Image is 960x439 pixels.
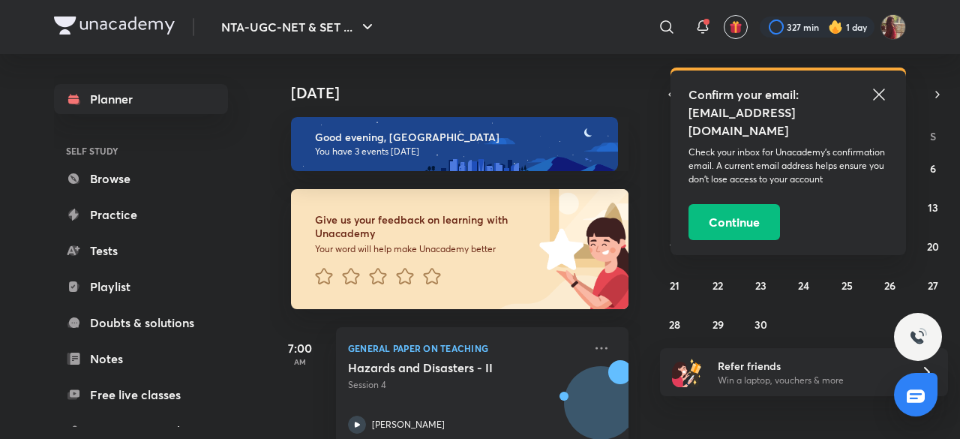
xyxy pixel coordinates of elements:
[670,239,680,254] abbr: September 14, 2025
[54,344,228,374] a: Notes
[928,200,938,215] abbr: September 13, 2025
[315,146,604,158] p: You have 3 events [DATE]
[880,14,906,40] img: Srishti Sharma
[315,131,604,144] h6: Good evening, [GEOGRAPHIC_DATA]
[828,20,843,35] img: streak
[291,117,618,171] img: evening
[348,360,535,375] h5: Hazards and Disasters - II
[663,234,687,258] button: September 14, 2025
[718,358,902,374] h6: Refer friends
[749,312,773,336] button: September 30, 2025
[688,104,888,140] h5: [EMAIL_ADDRESS][DOMAIN_NAME]
[670,278,679,293] abbr: September 21, 2025
[348,378,583,392] p: Session 4
[921,234,945,258] button: September 20, 2025
[348,339,583,357] p: General Paper on Teaching
[921,273,945,297] button: September 27, 2025
[930,161,936,176] abbr: September 6, 2025
[724,15,748,39] button: avatar
[688,86,888,104] h5: Confirm your email:
[930,129,936,143] abbr: Saturday
[884,278,895,293] abbr: September 26, 2025
[291,84,643,102] h4: [DATE]
[212,12,385,42] button: NTA-UGC-NET & SET ...
[54,17,175,35] img: Company Logo
[672,357,702,387] img: referral
[315,243,534,255] p: Your word will help make Unacademy better
[663,195,687,219] button: September 7, 2025
[792,273,816,297] button: September 24, 2025
[270,357,330,366] p: AM
[729,20,742,34] img: avatar
[928,278,938,293] abbr: September 27, 2025
[927,239,939,254] abbr: September 20, 2025
[706,312,730,336] button: September 29, 2025
[663,273,687,297] button: September 21, 2025
[688,146,888,186] p: Check your inbox for Unacademy’s confirmation email. A current email address helps ensure you don...
[315,213,534,240] h6: Give us your feedback on learning with Unacademy
[712,278,723,293] abbr: September 22, 2025
[270,339,330,357] h5: 7:00
[488,189,628,309] img: feedback_image
[749,273,773,297] button: September 23, 2025
[835,273,859,297] button: September 25, 2025
[663,312,687,336] button: September 28, 2025
[54,380,228,410] a: Free live classes
[54,272,228,302] a: Playlist
[909,328,927,346] img: ttu
[921,156,945,180] button: September 6, 2025
[755,278,766,293] abbr: September 23, 2025
[841,278,853,293] abbr: September 25, 2025
[798,278,809,293] abbr: September 24, 2025
[712,317,724,332] abbr: September 29, 2025
[372,418,445,431] p: [PERSON_NAME]
[54,164,228,194] a: Browse
[54,17,175,38] a: Company Logo
[54,308,228,338] a: Doubts & solutions
[706,273,730,297] button: September 22, 2025
[669,317,680,332] abbr: September 28, 2025
[54,236,228,266] a: Tests
[54,84,228,114] a: Planner
[754,317,767,332] abbr: September 30, 2025
[54,200,228,230] a: Practice
[54,138,228,164] h6: SELF STUDY
[878,273,902,297] button: September 26, 2025
[921,195,945,219] button: September 13, 2025
[688,204,780,240] button: Continue
[718,374,902,387] p: Win a laptop, vouchers & more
